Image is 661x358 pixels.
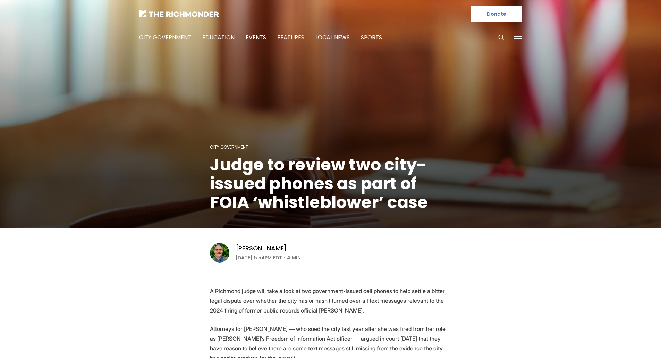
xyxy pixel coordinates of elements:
[236,253,282,262] time: [DATE] 5:54PM EDT
[246,33,266,41] a: Events
[361,33,382,41] a: Sports
[210,156,451,212] h1: Judge to review two city-issued phones as part of FOIA ‘whistleblower’ case
[236,244,287,252] a: [PERSON_NAME]
[210,243,229,263] img: Graham Moomaw
[287,253,301,262] span: 4 min
[602,324,661,358] iframe: portal-trigger
[139,10,219,17] img: The Richmonder
[139,33,191,41] a: City Government
[315,33,350,41] a: Local News
[471,6,522,22] a: Donate
[202,33,235,41] a: Education
[210,144,248,150] a: City Government
[277,33,304,41] a: Features
[210,286,451,315] p: A Richmond judge will take a look at two government-issued cell phones to help settle a bitter le...
[496,32,507,43] button: Search this site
